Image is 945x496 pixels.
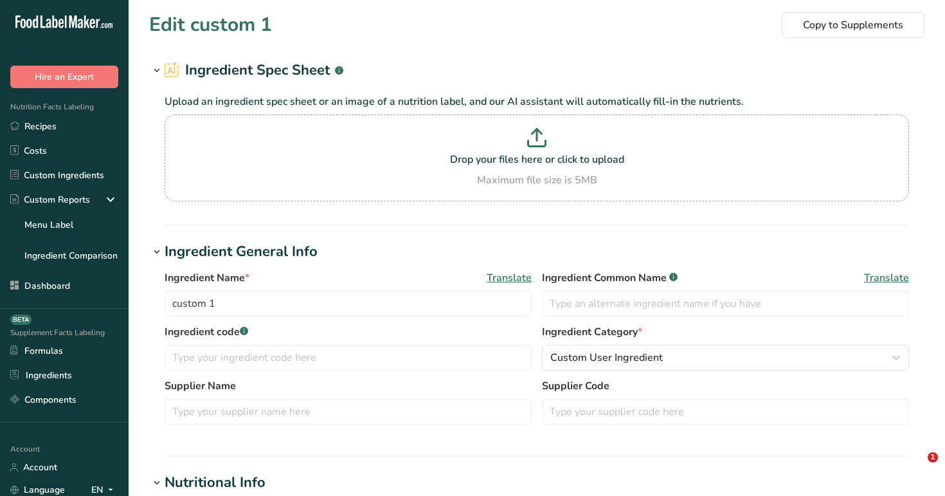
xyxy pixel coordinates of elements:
span: Ingredient Common Name [542,270,678,286]
div: Nutritional Info [165,472,265,493]
p: Upload an ingredient spec sheet or an image of a nutrition label, and our AI assistant will autom... [165,94,909,109]
input: Type an alternate ingredient name if you have [542,291,909,317]
label: Ingredient Category [542,324,909,340]
div: Maximum file size is 5MB [168,172,906,188]
span: 1 [928,452,938,463]
p: Drop your files here or click to upload [168,152,906,167]
span: Copy to Supplements [803,17,903,33]
span: Ingredient Name [165,270,249,286]
h2: Ingredient Spec Sheet [165,60,343,81]
span: Translate [864,270,909,286]
span: Custom User Ingredient [550,350,663,365]
label: Supplier Code [542,378,909,394]
label: Ingredient code [165,324,532,340]
input: Type your supplier name here [165,399,532,425]
input: Type your ingredient name here [165,291,532,317]
label: Supplier Name [165,378,532,394]
div: Ingredient General Info [165,241,318,262]
button: Copy to Supplements [782,12,924,38]
button: Hire an Expert [10,66,118,88]
button: Custom User Ingredient [542,345,909,371]
h1: Edit custom 1 [149,10,272,39]
iframe: Intercom live chat [901,452,932,483]
input: Type your ingredient code here [165,345,532,371]
span: Translate [487,270,532,286]
input: Type your supplier code here [542,399,909,425]
div: BETA [10,315,32,325]
div: Custom Reports [10,193,90,207]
